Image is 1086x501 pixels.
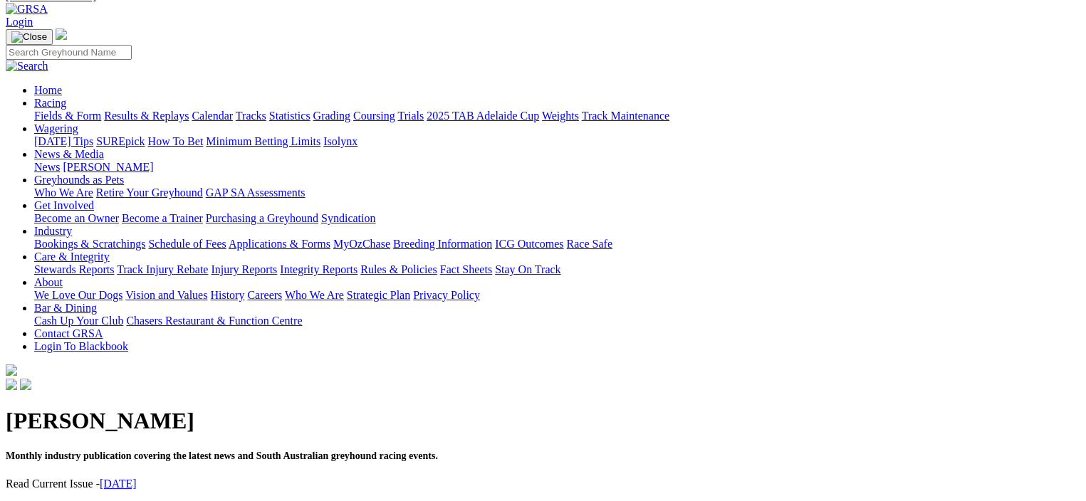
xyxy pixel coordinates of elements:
a: Home [34,84,62,96]
div: Industry [34,238,1080,250]
a: News [34,161,60,173]
p: Read Current Issue - [6,478,1080,490]
a: Careers [247,289,282,301]
a: How To Bet [148,135,204,147]
button: Toggle navigation [6,29,53,45]
a: Cash Up Your Club [34,315,123,327]
a: Stewards Reports [34,263,114,275]
div: Racing [34,110,1080,122]
a: Bookings & Scratchings [34,238,145,250]
div: Get Involved [34,212,1080,225]
a: Industry [34,225,72,237]
div: Wagering [34,135,1080,148]
a: Weights [542,110,579,122]
a: Breeding Information [393,238,492,250]
a: [PERSON_NAME] [63,161,153,173]
a: Track Injury Rebate [117,263,208,275]
img: logo-grsa-white.png [6,364,17,376]
a: Privacy Policy [413,289,480,301]
a: Fact Sheets [440,263,492,275]
a: Who We Are [285,289,344,301]
a: Schedule of Fees [148,238,226,250]
div: Greyhounds as Pets [34,186,1080,199]
span: Monthly industry publication covering the latest news and South Australian greyhound racing events. [6,450,438,461]
a: Isolynx [323,135,357,147]
a: Care & Integrity [34,250,110,263]
a: Results & Replays [104,110,189,122]
a: Become an Owner [34,212,119,224]
a: Chasers Restaurant & Function Centre [126,315,302,327]
a: ICG Outcomes [495,238,563,250]
a: [DATE] Tips [34,135,93,147]
a: Racing [34,97,66,109]
a: We Love Our Dogs [34,289,122,301]
a: Wagering [34,122,78,135]
img: Close [11,31,47,43]
a: Strategic Plan [347,289,410,301]
a: Retire Your Greyhound [96,186,203,199]
a: Greyhounds as Pets [34,174,124,186]
a: [DATE] [100,478,137,490]
img: logo-grsa-white.png [56,28,67,40]
img: facebook.svg [6,379,17,390]
a: About [34,276,63,288]
a: Integrity Reports [280,263,357,275]
a: Who We Are [34,186,93,199]
a: Coursing [353,110,395,122]
img: twitter.svg [20,379,31,390]
div: News & Media [34,161,1080,174]
div: Care & Integrity [34,263,1080,276]
a: Track Maintenance [582,110,669,122]
a: Rules & Policies [360,263,437,275]
a: Login [6,16,33,28]
input: Search [6,45,132,60]
a: Statistics [269,110,310,122]
a: Race Safe [566,238,612,250]
a: Bar & Dining [34,302,97,314]
a: Tracks [236,110,266,122]
h1: [PERSON_NAME] [6,408,1080,434]
div: About [34,289,1080,302]
a: Applications & Forms [229,238,330,250]
a: 2025 TAB Adelaide Cup [427,110,539,122]
a: SUREpick [96,135,145,147]
a: GAP SA Assessments [206,186,306,199]
a: Injury Reports [211,263,277,275]
a: History [210,289,244,301]
a: Get Involved [34,199,94,211]
a: News & Media [34,148,104,160]
a: Vision and Values [125,289,207,301]
a: Stay On Track [495,263,560,275]
a: MyOzChase [333,238,390,250]
a: Fields & Form [34,110,101,122]
a: Minimum Betting Limits [206,135,320,147]
a: Login To Blackbook [34,340,128,352]
div: Bar & Dining [34,315,1080,327]
img: GRSA [6,3,48,16]
a: Purchasing a Greyhound [206,212,318,224]
a: Syndication [321,212,375,224]
a: Become a Trainer [122,212,203,224]
img: Search [6,60,48,73]
a: Calendar [192,110,233,122]
a: Contact GRSA [34,327,103,339]
a: Trials [397,110,424,122]
a: Grading [313,110,350,122]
